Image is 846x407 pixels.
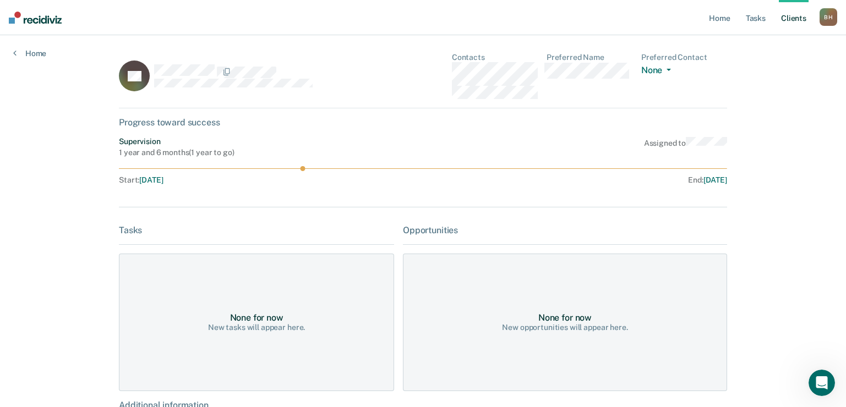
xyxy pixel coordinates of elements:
div: Progress toward success [119,117,727,128]
div: Opportunities [403,225,727,235]
div: Supervision [119,137,234,146]
div: New tasks will appear here. [208,323,305,332]
dt: Preferred Name [547,53,632,62]
img: Recidiviz [9,12,62,24]
div: Assigned to [644,137,727,158]
span: [DATE] [139,175,163,184]
a: Home [13,48,46,58]
dt: Contacts [452,53,538,62]
div: B H [820,8,837,26]
dt: Preferred Contact [641,53,727,62]
div: None for now [230,312,283,323]
span: [DATE] [703,175,727,184]
div: Tasks [119,225,394,235]
div: Start : [119,175,423,185]
button: None [641,65,675,78]
iframe: Intercom live chat [809,370,835,396]
div: None for now [538,312,592,323]
div: End : [428,175,727,185]
button: BH [820,8,837,26]
div: New opportunities will appear here. [502,323,627,332]
div: 1 year and 6 months ( 1 year to go ) [119,148,234,157]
